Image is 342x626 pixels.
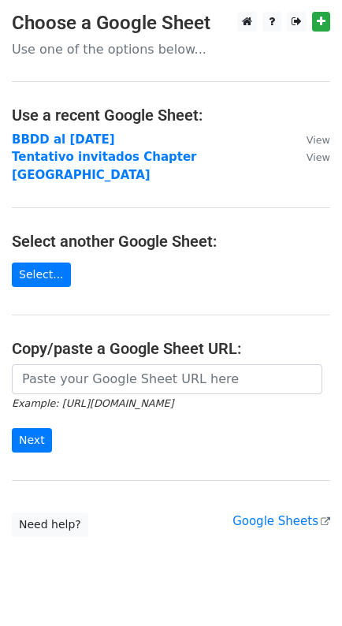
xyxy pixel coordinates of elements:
input: Paste your Google Sheet URL here [12,364,322,394]
a: Google Sheets [232,514,330,528]
small: View [307,134,330,146]
a: Need help? [12,512,88,537]
input: Next [12,428,52,453]
small: Example: [URL][DOMAIN_NAME] [12,397,173,409]
a: Select... [12,263,71,287]
p: Use one of the options below... [12,41,330,58]
a: BBDD al [DATE] [12,132,115,147]
a: View [291,132,330,147]
a: View [291,150,330,164]
h4: Select another Google Sheet: [12,232,330,251]
a: Tentativo invitados Chapter [GEOGRAPHIC_DATA] [12,150,197,182]
h3: Choose a Google Sheet [12,12,330,35]
h4: Use a recent Google Sheet: [12,106,330,125]
small: View [307,151,330,163]
h4: Copy/paste a Google Sheet URL: [12,339,330,358]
